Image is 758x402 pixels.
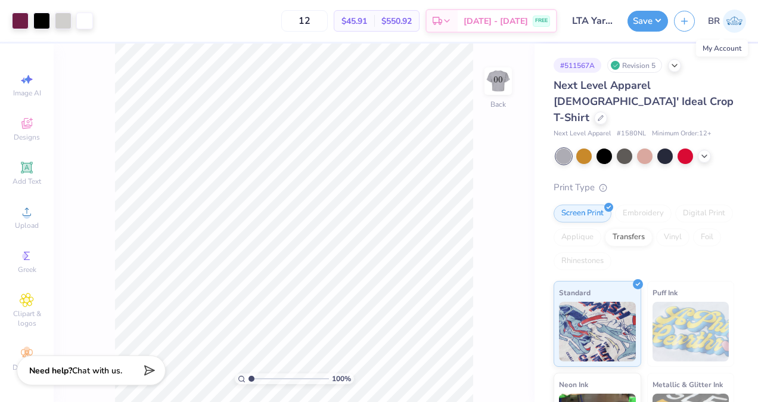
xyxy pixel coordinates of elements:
[554,181,734,194] div: Print Type
[653,378,723,391] span: Metallic & Glitter Ink
[332,373,351,384] span: 100 %
[490,99,506,110] div: Back
[615,205,672,222] div: Embroidery
[464,15,528,27] span: [DATE] - [DATE]
[554,205,611,222] div: Screen Print
[708,10,746,33] a: BR
[15,221,39,230] span: Upload
[723,10,746,33] img: Brianna Ruscoe
[708,14,720,28] span: BR
[675,205,733,222] div: Digital Print
[554,129,611,139] span: Next Level Apparel
[563,9,622,33] input: Untitled Design
[13,88,41,98] span: Image AI
[535,17,548,25] span: FREE
[559,378,588,391] span: Neon Ink
[559,286,591,299] span: Standard
[559,302,636,361] img: Standard
[554,228,601,246] div: Applique
[653,302,729,361] img: Puff Ink
[554,58,601,73] div: # 511567A
[72,365,122,376] span: Chat with us.
[18,265,36,274] span: Greek
[605,228,653,246] div: Transfers
[693,228,721,246] div: Foil
[14,132,40,142] span: Designs
[617,129,646,139] span: # 1580NL
[6,309,48,328] span: Clipart & logos
[281,10,328,32] input: – –
[652,129,712,139] span: Minimum Order: 12 +
[653,286,678,299] span: Puff Ink
[486,69,510,93] img: Back
[381,15,412,27] span: $550.92
[554,252,611,270] div: Rhinestones
[554,78,734,125] span: Next Level Apparel [DEMOGRAPHIC_DATA]' Ideal Crop T-Shirt
[29,365,72,376] strong: Need help?
[341,15,367,27] span: $45.91
[627,11,668,32] button: Save
[696,40,748,57] div: My Account
[13,363,41,372] span: Decorate
[13,177,41,186] span: Add Text
[607,58,662,73] div: Revision 5
[656,228,689,246] div: Vinyl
